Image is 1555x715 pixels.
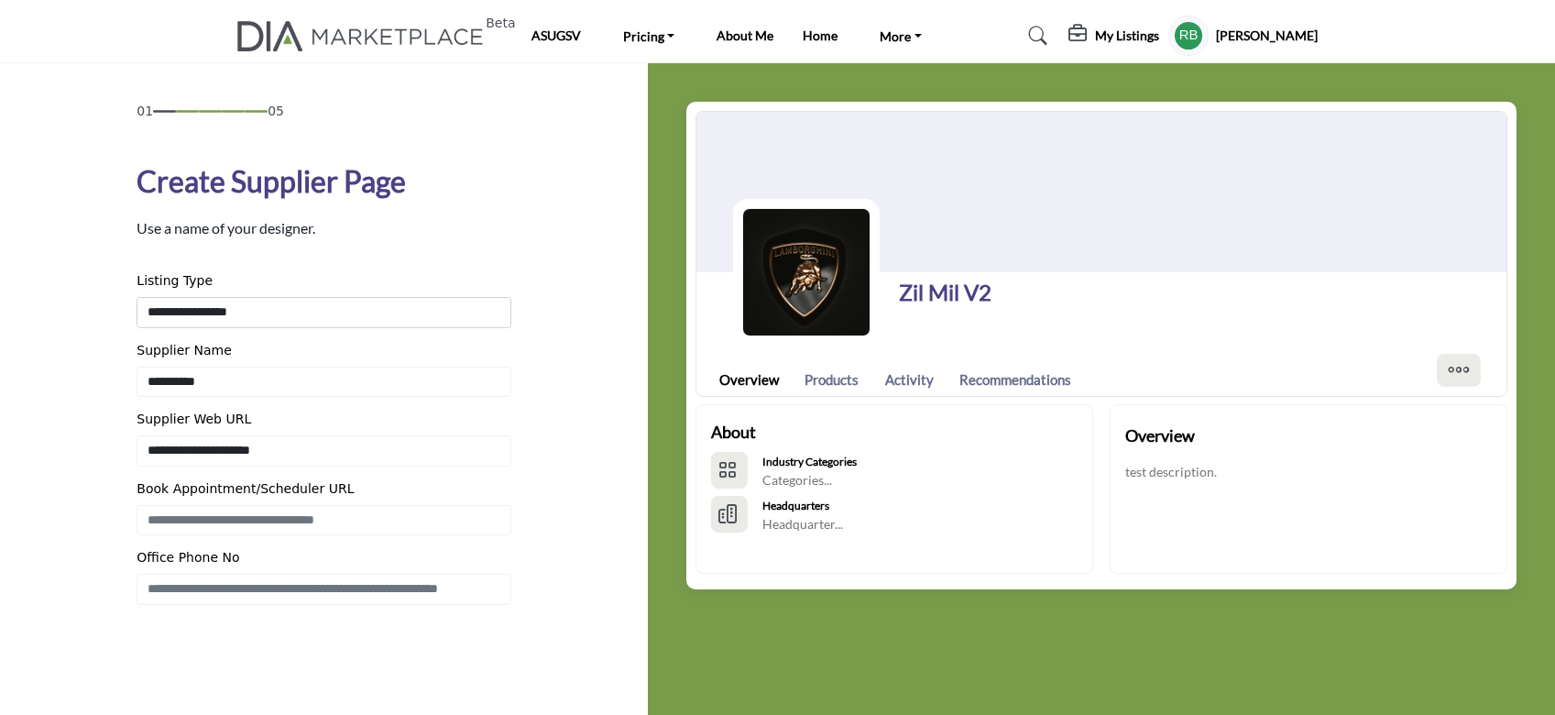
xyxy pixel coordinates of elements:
[762,455,857,468] b: Industry Categories
[237,21,493,51] a: Beta
[486,16,515,31] h6: Beta
[717,27,773,43] a: About Me
[1011,21,1059,50] a: Search
[696,112,1506,272] img: Cover Image
[1216,27,1318,45] h5: [PERSON_NAME]
[237,21,493,51] img: site Logo
[762,499,829,512] b: Headquarters
[805,369,859,390] a: Products
[719,369,779,390] a: Overview
[959,369,1071,390] a: Recommendations
[899,276,991,309] h1: Zil Mil V2
[137,548,239,567] label: Office Phone No
[1125,463,1217,481] p: test description.
[885,369,934,390] a: Activity
[137,505,510,536] input: Enter Book Appointment/Scheduler URL
[803,27,838,43] a: Home
[762,471,857,489] p: Categories...
[531,27,581,43] a: ASUGSV
[762,515,843,533] p: Headquarter...
[1168,16,1209,56] button: Show hide supplier dropdown
[711,420,756,445] h2: About
[137,435,510,467] input: Enter Supplier Web URL
[137,341,231,360] label: Supplier Name
[1095,27,1159,44] h5: My Listings
[137,479,354,499] label: Book Appointment/Scheduler URL
[742,208,871,336] img: Logo
[137,271,213,291] label: Listing Type
[1125,423,1195,448] h2: Overview
[137,102,153,121] span: 01
[610,23,688,49] a: Pricing
[1437,354,1481,387] button: More Options
[268,102,284,121] span: 05
[137,217,315,239] p: Use a name of your designer.
[137,410,251,429] label: Supplier Web URL
[137,367,510,398] input: Enter Supplier Name
[711,496,748,533] button: HeadQuarters
[1068,25,1159,47] div: My Listings
[137,159,406,203] h1: Create Supplier Page
[711,452,748,489] button: Categories List
[867,23,935,49] a: More
[137,574,510,605] input: Enter Office Phone No Include country code e.g. +1.987.654.3210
